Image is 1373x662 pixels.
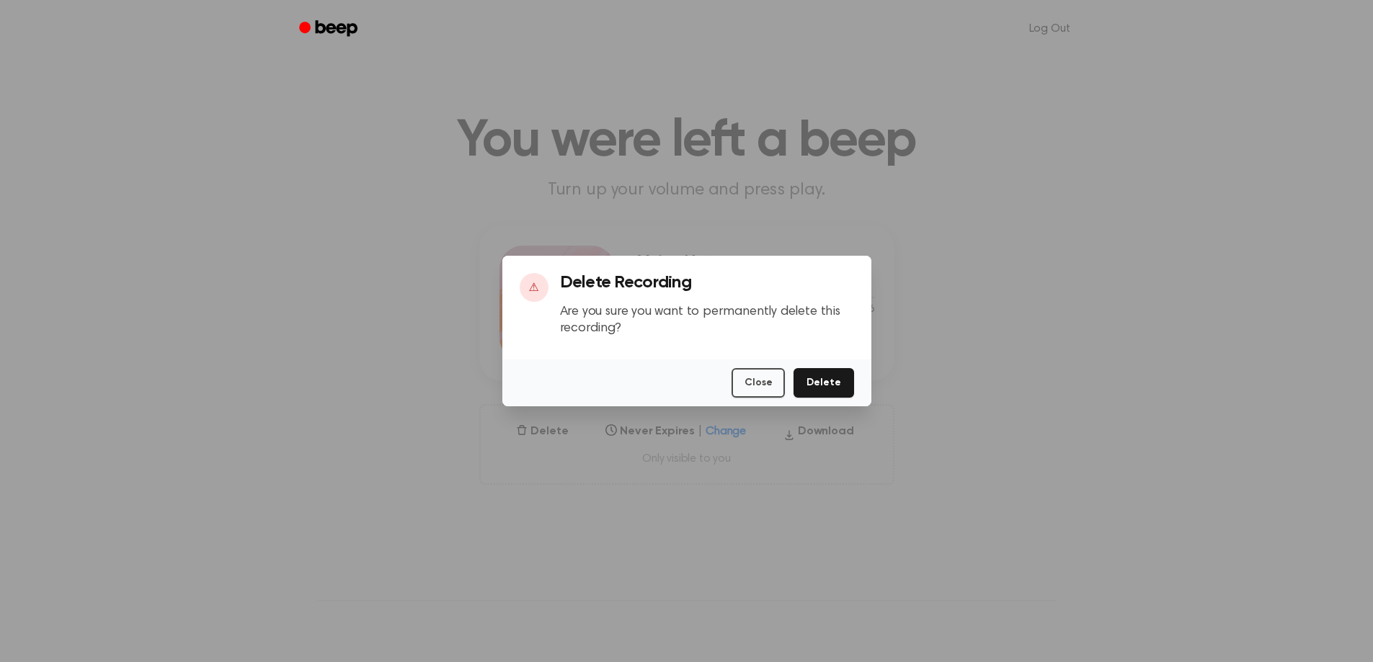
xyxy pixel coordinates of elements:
button: Delete [794,368,853,398]
a: Beep [289,15,370,43]
h3: Delete Recording [560,273,854,292]
div: ⚠ [520,273,548,302]
button: Close [732,368,785,398]
a: Log Out [1015,12,1085,46]
p: Are you sure you want to permanently delete this recording? [560,304,854,336]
